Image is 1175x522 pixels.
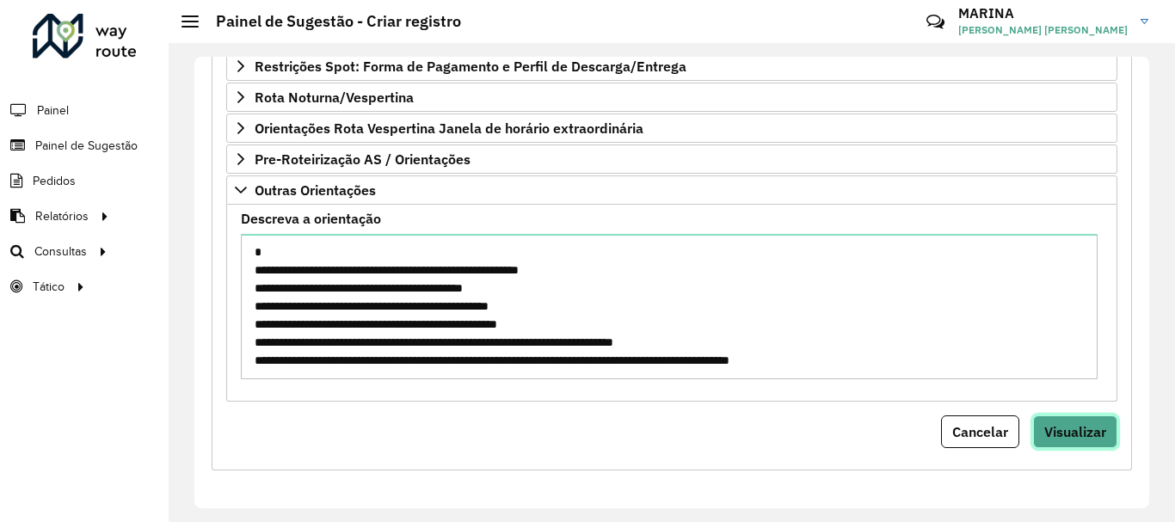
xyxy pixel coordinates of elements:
label: Descreva a orientação [241,208,381,229]
span: Rota Noturna/Vespertina [255,90,414,104]
a: Orientações Rota Vespertina Janela de horário extraordinária [226,114,1117,143]
span: Restrições Spot: Forma de Pagamento e Perfil de Descarga/Entrega [255,59,686,73]
span: Orientações Rota Vespertina Janela de horário extraordinária [255,121,643,135]
span: Painel de Sugestão [35,137,138,155]
span: Visualizar [1044,423,1106,440]
a: Rota Noturna/Vespertina [226,83,1117,112]
button: Visualizar [1033,415,1117,448]
span: [PERSON_NAME] [PERSON_NAME] [958,22,1128,38]
a: Restrições Spot: Forma de Pagamento e Perfil de Descarga/Entrega [226,52,1117,81]
span: Relatórios [35,207,89,225]
span: Pedidos [33,172,76,190]
span: Pre-Roteirização AS / Orientações [255,152,471,166]
a: Pre-Roteirização AS / Orientações [226,144,1117,174]
span: Cancelar [952,423,1008,440]
span: Painel [37,101,69,120]
a: Contato Rápido [917,3,954,40]
h3: MARINA [958,5,1128,21]
h2: Painel de Sugestão - Criar registro [199,12,461,31]
button: Cancelar [941,415,1019,448]
span: Outras Orientações [255,183,376,197]
a: Outras Orientações [226,175,1117,205]
span: Tático [33,278,65,296]
div: Outras Orientações [226,205,1117,402]
span: Consultas [34,243,87,261]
